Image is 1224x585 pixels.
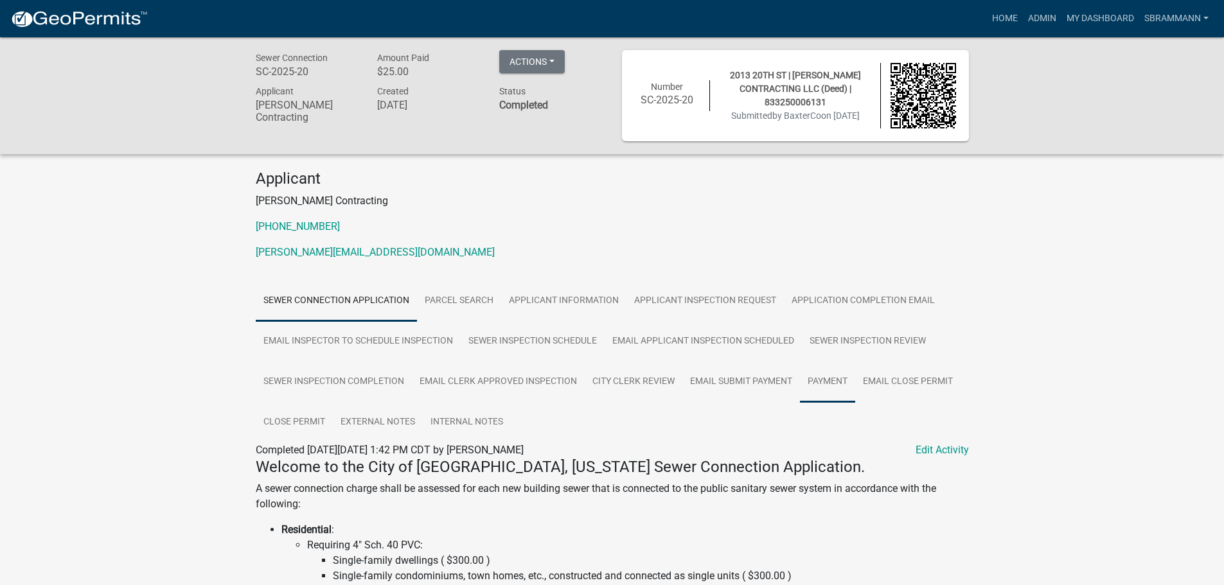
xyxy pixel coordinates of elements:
h4: Applicant [256,170,969,188]
a: [PERSON_NAME][EMAIL_ADDRESS][DOMAIN_NAME] [256,246,495,258]
span: Created [377,86,409,96]
span: by BaxterCo [772,110,821,121]
a: Parcel search [417,281,501,322]
a: Email Submit Payment [682,362,800,403]
a: SBrammann [1139,6,1214,31]
span: Completed [DATE][DATE] 1:42 PM CDT by [PERSON_NAME] [256,444,524,456]
span: Applicant [256,86,294,96]
h6: SC-2025-20 [635,94,700,106]
a: Sewer Inspection Review [802,321,934,362]
a: Sewer Connection Application [256,281,417,322]
a: Admin [1023,6,1061,31]
a: External Notes [333,402,423,443]
a: Edit Activity [916,442,969,458]
strong: Residential [281,523,332,536]
span: Amount Paid [377,53,429,63]
a: Application completion Email [784,281,943,322]
a: Payment [800,362,855,403]
strong: Completed [499,99,548,111]
img: QR code [891,63,956,128]
a: Sewer Inspection Completion [256,362,412,403]
a: City Clerk Review [585,362,682,403]
h6: [PERSON_NAME] Contracting [256,99,359,123]
span: 2013 20TH ST | [PERSON_NAME] CONTRACTING LLC (Deed) | 833250006131 [730,70,861,107]
a: Sewer Inspection Schedule [461,321,605,362]
h6: SC-2025-20 [256,65,359,78]
a: Home [987,6,1023,31]
span: Sewer Connection [256,53,328,63]
a: Email Clerk Approved Inspection [412,362,585,403]
li: Single-family dwellings ( $300.00 ) [333,553,969,568]
h6: $25.00 [377,65,480,78]
button: Actions [499,50,565,73]
a: Email Close Permit [855,362,961,403]
a: [PHONE_NUMBER] [256,220,340,232]
h4: Welcome to the City of [GEOGRAPHIC_DATA], [US_STATE] Sewer Connection Application. [256,458,969,476]
a: Applicant Inspection Request [626,281,784,322]
span: Status [499,86,526,96]
a: My Dashboard [1061,6,1139,31]
h6: [DATE] [377,99,480,111]
a: Applicant Information [501,281,626,322]
a: Email Applicant Inspection Scheduled [605,321,802,362]
p: A sewer connection charge shall be assessed for each new building sewer that is connected to the ... [256,481,969,512]
a: Close Permit [256,402,333,443]
p: [PERSON_NAME] Contracting [256,193,969,209]
span: Submitted on [DATE] [731,110,860,121]
a: Email Inspector to Schedule Inspection [256,321,461,362]
span: Number [651,82,683,92]
a: Internal Notes [423,402,511,443]
li: Single-family condominiums, town homes, etc., constructed and connected as single units ( $300.00 ) [333,568,969,584]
